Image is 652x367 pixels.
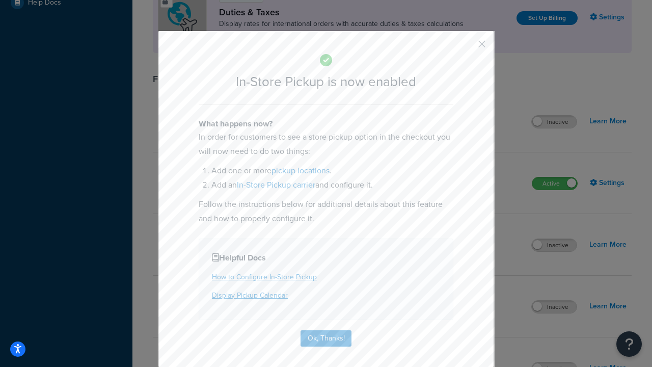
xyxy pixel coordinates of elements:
button: Ok, Thanks! [301,330,351,347]
li: Add one or more . [211,164,453,178]
a: In-Store Pickup carrier [237,179,315,191]
a: pickup locations [271,165,330,176]
p: Follow the instructions below for additional details about this feature and how to properly confi... [199,197,453,226]
a: Display Pickup Calendar [212,290,288,301]
h2: In-Store Pickup is now enabled [199,74,453,89]
a: How to Configure In-Store Pickup [212,272,317,282]
h4: What happens now? [199,118,453,130]
h4: Helpful Docs [212,252,440,264]
p: In order for customers to see a store pickup option in the checkout you will now need to do two t... [199,130,453,159]
li: Add an and configure it. [211,178,453,192]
